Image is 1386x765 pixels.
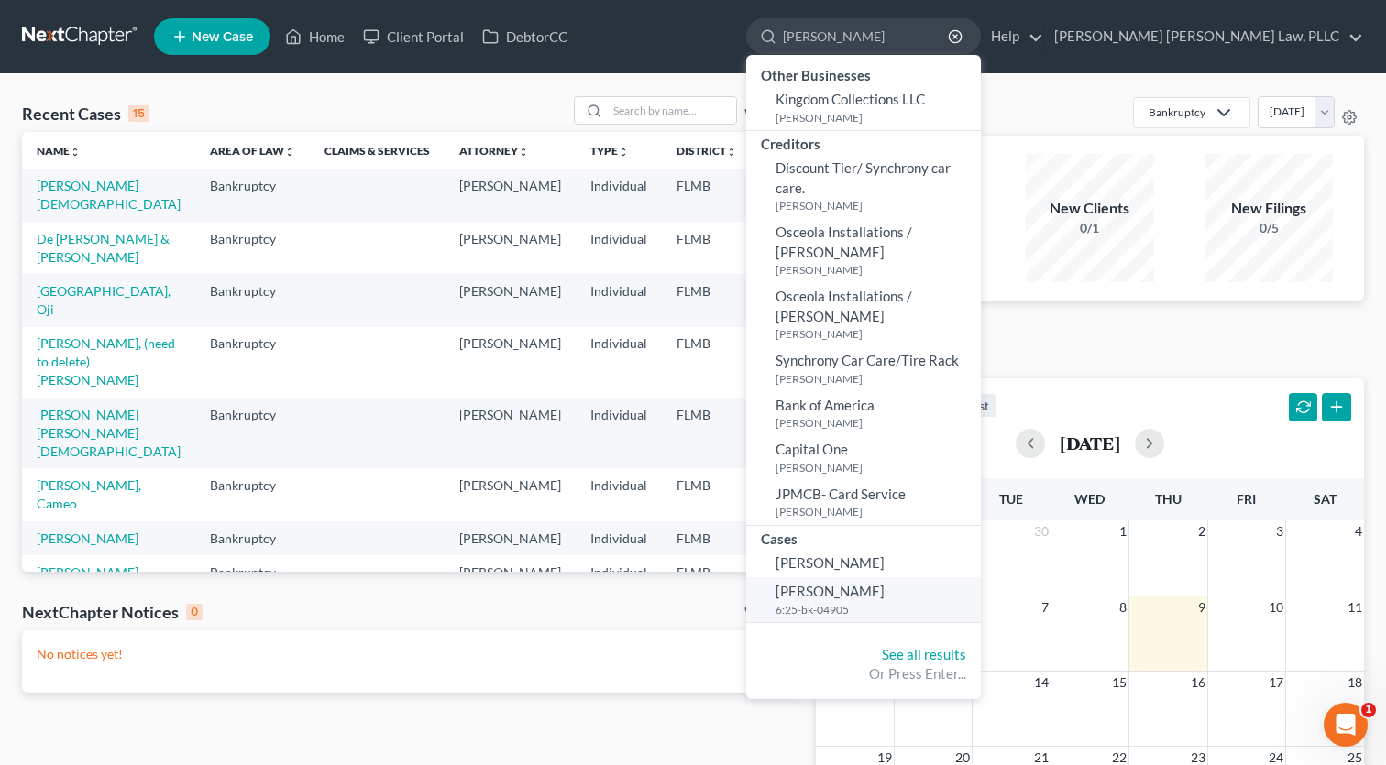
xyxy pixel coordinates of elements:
a: [GEOGRAPHIC_DATA], Oji [37,283,170,317]
div: Recent Cases [22,103,149,125]
input: Search by name... [783,19,951,53]
span: 14 [1032,672,1050,694]
small: 6:25-bk-04905 [775,602,976,617]
span: 9 [1196,596,1207,618]
td: FLMB [662,521,752,555]
div: 0/1 [1026,219,1154,237]
td: Individual [576,468,662,520]
span: JPMCB- Card Service [775,486,906,502]
th: Claims & Services [310,132,445,169]
span: 17 [1267,672,1285,694]
a: See all results [882,646,966,662]
td: Bankruptcy [195,398,310,468]
span: 15 [1110,672,1128,694]
td: Bankruptcy [195,555,310,589]
span: Synchrony Car Care/Tire Rack [775,352,959,368]
p: No notices yet! [37,645,783,663]
i: unfold_more [284,147,295,158]
a: [PERSON_NAME] [PERSON_NAME] Law, PLLC [1045,20,1363,53]
span: [PERSON_NAME] [775,583,885,599]
td: [PERSON_NAME] [445,555,576,589]
a: [PERSON_NAME] [37,564,138,580]
i: unfold_more [70,147,81,158]
span: Osceola Installations / [PERSON_NAME] [775,224,912,259]
small: [PERSON_NAME] [775,371,976,387]
a: Area of Lawunfold_more [210,144,295,158]
div: Bankruptcy [1149,104,1205,120]
a: Capital One[PERSON_NAME] [746,435,981,480]
td: Bankruptcy [195,521,310,555]
span: Capital One [775,441,848,457]
a: DebtorCC [473,20,577,53]
td: Bankruptcy [195,169,310,221]
span: 1 [1361,703,1376,717]
td: Individual [576,555,662,589]
td: [PERSON_NAME] [445,521,576,555]
span: 2 [1196,520,1207,542]
td: FLMB [662,327,752,398]
a: [PERSON_NAME]6:25-bk-04905 [746,577,981,622]
i: unfold_more [726,147,737,158]
td: Individual [576,398,662,468]
td: Individual [576,169,662,221]
small: [PERSON_NAME] [775,198,976,213]
a: Nameunfold_more [37,144,81,158]
span: New Case [192,30,253,44]
a: Districtunfold_more [676,144,737,158]
a: Discount Tier/ Synchrony car care.[PERSON_NAME] [746,154,981,218]
a: View All [744,108,790,121]
span: 3 [1274,520,1285,542]
div: 0/5 [1204,219,1333,237]
span: Fri [1237,491,1256,507]
td: FLMB [662,274,752,326]
i: unfold_more [618,147,629,158]
a: De [PERSON_NAME] & [PERSON_NAME] [37,231,170,265]
small: [PERSON_NAME] [775,460,976,475]
span: 10 [1267,596,1285,618]
span: 4 [1353,520,1364,542]
a: [PERSON_NAME] [746,549,981,577]
a: [PERSON_NAME] [37,530,138,546]
span: Sat [1314,491,1336,507]
td: FLMB [662,468,752,520]
div: Cases [746,526,981,549]
a: View All [744,607,790,619]
div: New Clients [1026,198,1154,219]
span: 11 [1346,596,1364,618]
div: 0 [186,604,203,620]
div: Creditors [746,131,981,154]
a: Client Portal [354,20,473,53]
small: [PERSON_NAME] [775,110,976,126]
input: Search by name... [608,97,736,124]
span: Tue [999,491,1023,507]
td: Bankruptcy [195,468,310,520]
td: Bankruptcy [195,327,310,398]
span: 16 [1189,672,1207,694]
td: [PERSON_NAME] [445,222,576,274]
a: Kingdom Collections LLC[PERSON_NAME] [746,85,981,130]
td: FLMB [662,398,752,468]
span: 18 [1346,672,1364,694]
small: [PERSON_NAME] [775,262,976,278]
span: 7 [1039,596,1050,618]
span: Kingdom Collections LLC [775,91,925,107]
td: [PERSON_NAME] [445,398,576,468]
td: Individual [576,327,662,398]
td: Individual [576,222,662,274]
a: Bank of America[PERSON_NAME] [746,391,981,436]
a: Osceola Installations / [PERSON_NAME][PERSON_NAME] [746,282,981,346]
td: [PERSON_NAME] [445,274,576,326]
a: Help [982,20,1043,53]
div: NextChapter Notices [22,601,203,623]
td: Bankruptcy [195,274,310,326]
div: Other Businesses [746,62,981,85]
td: Bankruptcy [195,222,310,274]
small: [PERSON_NAME] [775,326,976,342]
span: Wed [1074,491,1105,507]
a: JPMCB- Card Service[PERSON_NAME] [746,480,981,525]
td: FLMB [662,555,752,589]
a: [PERSON_NAME] [PERSON_NAME][DEMOGRAPHIC_DATA] [37,407,181,459]
td: Individual [576,521,662,555]
span: Thu [1155,491,1182,507]
td: [PERSON_NAME] [445,468,576,520]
